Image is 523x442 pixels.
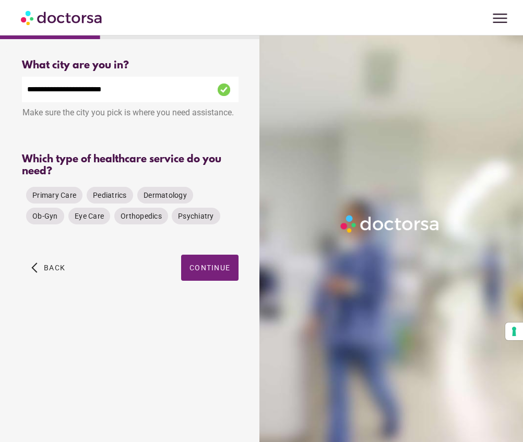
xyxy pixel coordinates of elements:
[32,191,76,199] span: Primary Care
[32,212,58,220] span: Ob-Gyn
[121,212,162,220] span: Orthopedics
[93,191,127,199] span: Pediatrics
[144,191,187,199] span: Dermatology
[75,212,104,220] span: Eye Care
[178,212,214,220] span: Psychiatry
[505,322,523,340] button: Your consent preferences for tracking technologies
[22,153,239,177] div: Which type of healthcare service do you need?
[338,212,442,236] img: Logo-Doctorsa-trans-White-partial-flat.png
[44,264,65,272] span: Back
[27,255,69,281] button: arrow_back_ios Back
[189,264,230,272] span: Continue
[490,8,510,28] span: menu
[22,102,239,125] div: Make sure the city you pick is where you need assistance.
[181,255,239,281] button: Continue
[22,59,239,71] div: What city are you in?
[21,6,103,29] img: Doctorsa.com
